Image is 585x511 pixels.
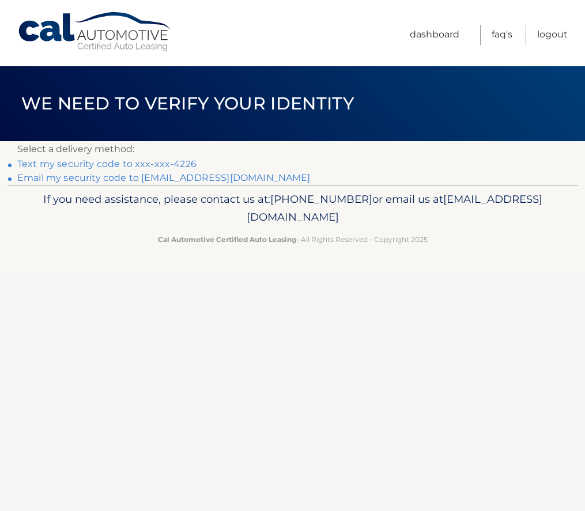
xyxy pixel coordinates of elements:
a: Dashboard [410,25,459,45]
p: Select a delivery method: [17,141,568,157]
span: [PHONE_NUMBER] [270,192,372,206]
a: Text my security code to xxx-xxx-4226 [17,158,197,169]
span: We need to verify your identity [21,93,354,114]
p: If you need assistance, please contact us at: or email us at [25,190,561,227]
a: Cal Automotive [17,12,173,52]
a: Logout [537,25,568,45]
a: FAQ's [492,25,512,45]
p: - All Rights Reserved - Copyright 2025 [25,233,561,245]
strong: Cal Automotive Certified Auto Leasing [158,235,296,244]
a: Email my security code to [EMAIL_ADDRESS][DOMAIN_NAME] [17,172,311,183]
